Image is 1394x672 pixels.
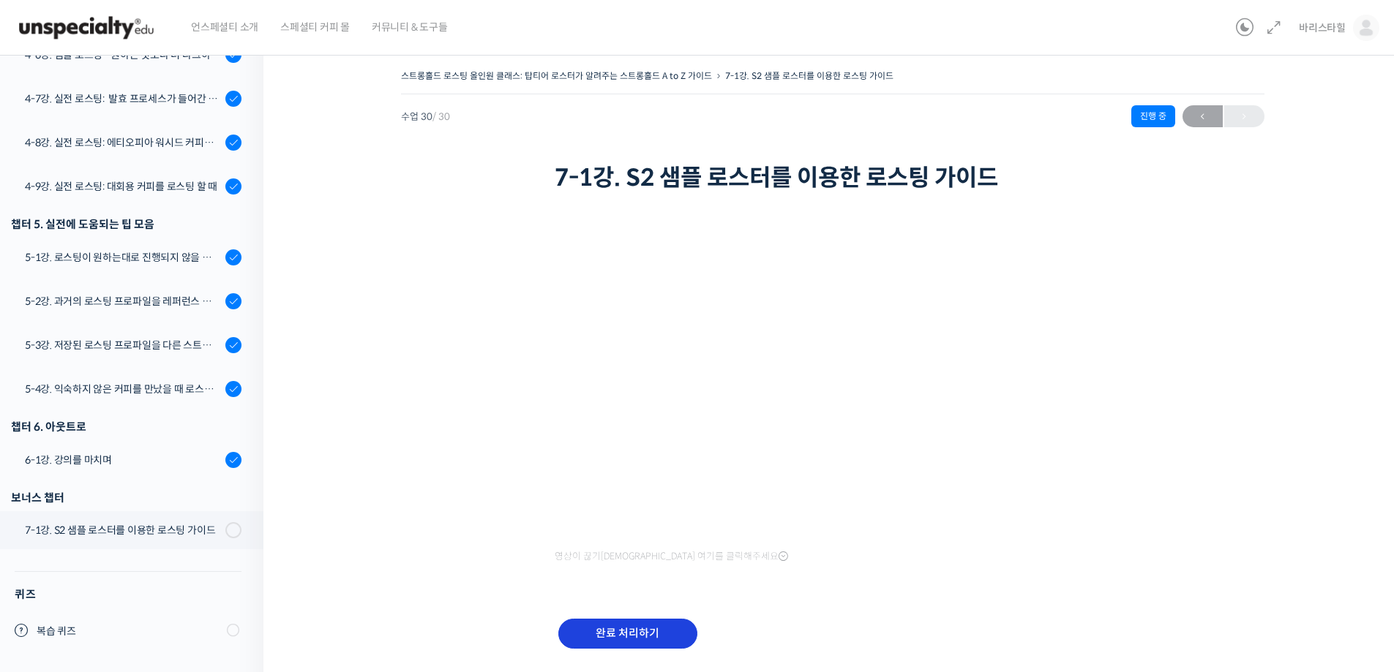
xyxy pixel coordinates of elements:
[25,452,221,468] div: 6-1강. 강의를 마치며
[226,486,244,497] span: 설정
[46,486,55,497] span: 홈
[432,110,450,123] span: / 30
[97,464,189,500] a: 대화
[189,464,281,500] a: 설정
[1131,105,1175,127] div: 진행 중
[25,178,221,195] div: 4-9강. 실전 로스팅: 대회용 커피를 로스팅 할 때
[37,624,76,639] span: 복습 퀴즈
[1299,21,1346,34] span: 바리스타힐
[25,522,221,538] div: 7-1강. S2 샘플 로스터를 이용한 로스팅 가이드
[25,135,221,151] div: 4-8강. 실전 로스팅: 에티오피아 워시드 커피를 에스프레소용으로 로스팅 할 때
[401,70,712,81] a: 스트롱홀드 로스팅 올인원 클래스: 탑티어 로스터가 알려주는 스트롱홀드 A to Z 가이드
[401,112,450,121] span: 수업 30
[555,551,788,562] span: 영상이 끊기[DEMOGRAPHIC_DATA] 여기를 클릭해주세요
[11,417,241,437] div: 챕터 6. 아웃트로
[1183,107,1223,127] span: ←
[1183,105,1223,127] a: ←이전
[555,164,1111,192] h1: 7-1강. S2 샘플 로스터를 이용한 로스팅 가이드
[25,249,221,265] div: 5-1강. 로스팅이 원하는대로 진행되지 않을 때, 일관성이 떨어질 때
[25,293,221,309] div: 5-2강. 과거의 로스팅 프로파일을 레퍼런스 삼아 리뷰하는 방법
[11,214,241,234] div: 챕터 5. 실전에 도움되는 팁 모음
[25,381,221,397] div: 5-4강. 익숙하지 않은 커피를 만났을 때 로스팅 전략 세우는 방법
[725,70,893,81] a: 7-1강. S2 샘플 로스터를 이용한 로스팅 가이드
[134,486,151,498] span: 대화
[4,464,97,500] a: 홈
[25,337,221,353] div: 5-3강. 저장된 로스팅 프로파일을 다른 스트롱홀드 로스팅 머신에서 적용할 경우에 보정하는 방법
[558,619,697,649] input: 완료 처리하기
[15,571,241,602] h4: 퀴즈
[25,91,221,107] div: 4-7강. 실전 로스팅: 발효 프로세스가 들어간 커피를 필터용으로 로스팅 할 때
[11,488,241,507] div: 보너스 챕터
